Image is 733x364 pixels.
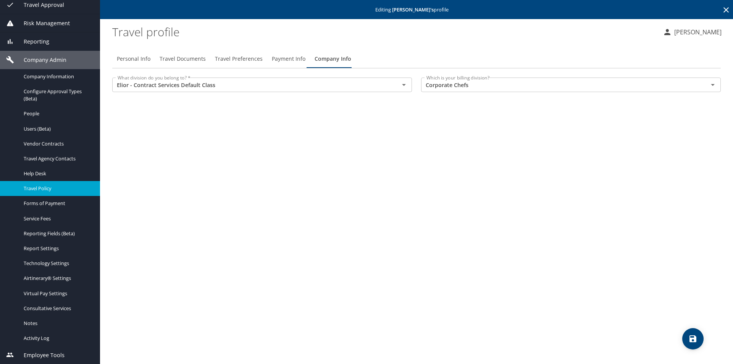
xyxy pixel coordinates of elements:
span: Users (Beta) [24,125,91,133]
span: People [24,110,91,117]
span: Reporting Fields (Beta) [24,230,91,237]
button: [PERSON_NAME] [660,25,725,39]
span: Travel Preferences [215,54,263,64]
span: Risk Management [14,19,70,28]
span: Service Fees [24,215,91,222]
strong: [PERSON_NAME] 's [392,6,434,13]
h1: Travel profile [112,20,657,44]
span: Forms of Payment [24,200,91,207]
span: Reporting [14,37,49,46]
p: Editing profile [102,7,731,12]
span: Travel Policy [24,185,91,192]
span: Travel Documents [160,54,206,64]
span: Notes [24,320,91,327]
div: Profile [112,50,721,68]
span: Activity Log [24,335,91,342]
span: Company Information [24,73,91,80]
span: Payment Info [272,54,305,64]
span: Company Admin [14,56,66,64]
span: Travel Approval [14,1,64,9]
span: Personal Info [117,54,150,64]
span: Technology Settings [24,260,91,267]
span: Employee Tools [14,351,65,359]
span: Company Info [315,54,351,64]
span: Airtinerary® Settings [24,275,91,282]
span: Travel Agency Contacts [24,155,91,162]
span: Help Desk [24,170,91,177]
span: Vendor Contracts [24,140,91,147]
button: Open [707,79,718,90]
p: [PERSON_NAME] [672,28,722,37]
span: Consultative Services [24,305,91,312]
button: Open [399,79,409,90]
span: Report Settings [24,245,91,252]
button: save [682,328,704,349]
span: Virtual Pay Settings [24,290,91,297]
span: Configure Approval Types (Beta) [24,88,91,102]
